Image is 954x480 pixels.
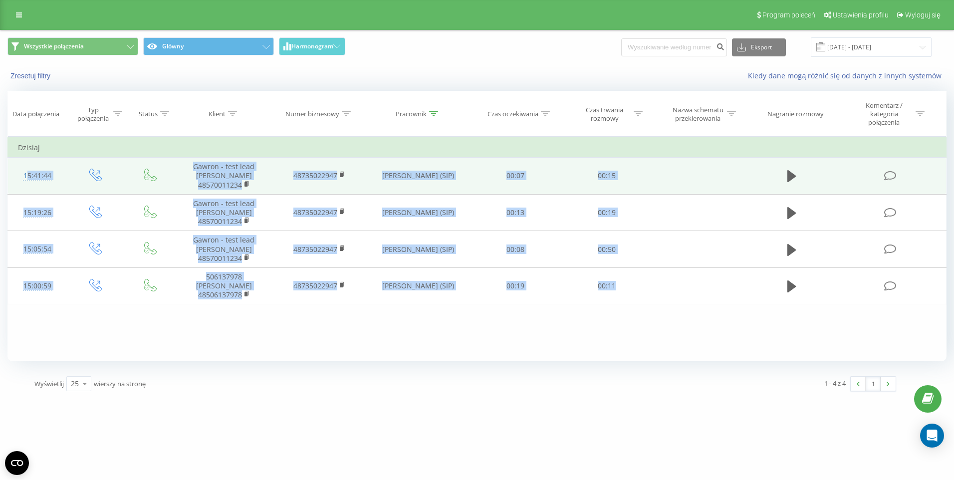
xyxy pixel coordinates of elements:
[198,290,242,299] a: 48506137978
[367,158,470,195] td: [PERSON_NAME] (SIP)
[18,240,56,259] div: 15:05:54
[34,379,64,388] span: Wyświetlij
[7,71,55,80] button: Zresetuj filtry
[293,244,337,254] a: 48735022947
[487,110,538,118] div: Czas oczekiwania
[75,106,111,123] div: Typ połączenia
[71,379,79,389] div: 25
[198,253,242,263] a: 48570011234
[291,43,333,50] span: Harmonogram
[367,231,470,268] td: [PERSON_NAME] (SIP)
[905,11,941,19] span: Wyloguj się
[94,379,146,388] span: wierszy na stronę
[833,11,889,19] span: Ustawienia profilu
[824,378,846,388] div: 1 - 4 z 4
[198,180,242,190] a: 48570011234
[5,451,29,475] button: Open CMP widget
[18,276,56,296] div: 15:00:59
[198,217,242,226] a: 48570011234
[621,38,727,56] input: Wyszukiwanie według numeru
[18,166,56,186] div: 15:41:44
[762,11,815,19] span: Program poleceń
[7,37,138,55] button: Wszystkie połączenia
[561,158,653,195] td: 00:15
[8,138,947,158] td: Dzisiaj
[176,231,271,268] td: Gawron - test lead [PERSON_NAME]
[18,203,56,223] div: 15:19:26
[293,281,337,290] a: 48735022947
[561,231,653,268] td: 00:50
[24,42,84,50] span: Wszystkie połączenia
[176,267,271,304] td: 506137978 [PERSON_NAME]
[176,158,271,195] td: Gawron - test lead [PERSON_NAME]
[279,37,345,55] button: Harmonogram
[209,110,226,118] div: Klient
[470,267,561,304] td: 00:19
[293,171,337,180] a: 48735022947
[767,110,824,118] div: Nagranie rozmowy
[866,377,881,391] a: 1
[285,110,339,118] div: Numer biznesowy
[561,194,653,231] td: 00:19
[293,208,337,217] a: 48735022947
[139,110,158,118] div: Status
[732,38,786,56] button: Eksport
[748,71,947,80] a: Kiedy dane mogą różnić się od danych z innych systemów
[143,37,274,55] button: Główny
[561,267,653,304] td: 00:11
[12,110,59,118] div: Data połączenia
[470,194,561,231] td: 00:13
[578,106,631,123] div: Czas trwania rozmowy
[470,158,561,195] td: 00:07
[855,101,913,127] div: Komentarz / kategoria połączenia
[396,110,427,118] div: Pracownik
[470,231,561,268] td: 00:08
[367,194,470,231] td: [PERSON_NAME] (SIP)
[671,106,724,123] div: Nazwa schematu przekierowania
[367,267,470,304] td: [PERSON_NAME] (SIP)
[920,424,944,448] div: Open Intercom Messenger
[176,194,271,231] td: Gawron - test lead [PERSON_NAME]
